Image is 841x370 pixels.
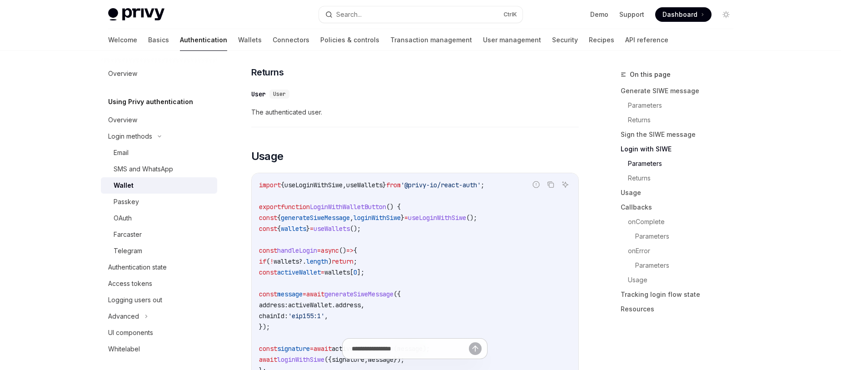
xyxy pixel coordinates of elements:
[361,301,364,309] span: ,
[108,262,167,273] div: Authentication state
[299,257,306,265] span: ?.
[101,145,217,161] a: Email
[114,196,139,207] div: Passkey
[259,290,277,298] span: const
[628,156,741,171] a: Parameters
[324,290,393,298] span: generateSiweMessage
[101,325,217,341] a: UI components
[621,142,741,156] a: Login with SIWE
[336,9,362,20] div: Search...
[635,229,741,244] a: Parameters
[621,127,741,142] a: Sign the SIWE message
[621,302,741,316] a: Resources
[114,147,129,158] div: Email
[552,29,578,51] a: Security
[630,69,671,80] span: On this page
[357,268,364,276] span: ];
[281,214,350,222] span: generateSiweMessage
[314,225,350,233] span: useWallets
[589,29,614,51] a: Recipes
[101,243,217,259] a: Telegram
[343,181,346,189] span: ,
[101,210,217,226] a: OAuth
[281,225,306,233] span: wallets
[621,84,741,98] a: Generate SIWE message
[401,181,481,189] span: '@privy-io/react-auth'
[320,29,379,51] a: Policies & controls
[108,115,137,125] div: Overview
[310,225,314,233] span: =
[346,246,353,255] span: =>
[306,257,328,265] span: length
[101,259,217,275] a: Authentication state
[114,245,142,256] div: Telegram
[259,301,288,309] span: address:
[273,29,309,51] a: Connectors
[662,10,697,19] span: Dashboard
[332,301,335,309] span: .
[466,214,477,222] span: ();
[621,287,741,302] a: Tracking login flow state
[350,268,353,276] span: [
[353,257,357,265] span: ;
[625,29,668,51] a: API reference
[101,112,217,128] a: Overview
[101,275,217,292] a: Access tokens
[259,268,277,276] span: const
[270,257,274,265] span: !
[386,203,401,211] span: () {
[259,246,277,255] span: const
[628,113,741,127] a: Returns
[321,268,324,276] span: =
[655,7,712,22] a: Dashboard
[273,90,286,98] span: User
[108,96,193,107] h5: Using Privy authentication
[148,29,169,51] a: Basics
[259,225,277,233] span: const
[259,214,277,222] span: const
[114,213,132,224] div: OAuth
[108,344,140,355] div: Whitelabel
[545,179,557,190] button: Copy the contents from the code block
[259,312,288,320] span: chainId:
[108,295,162,305] div: Logging users out
[353,246,357,255] span: {
[108,8,164,21] img: light logo
[350,214,353,222] span: ,
[353,214,401,222] span: loginWithSiwe
[274,257,299,265] span: wallets
[324,268,350,276] span: wallets
[238,29,262,51] a: Wallets
[310,203,386,211] span: LoginWithWalletButton
[108,327,153,338] div: UI components
[350,225,361,233] span: ();
[621,185,741,200] a: Usage
[503,11,517,18] span: Ctrl K
[530,179,542,190] button: Report incorrect code
[266,257,270,265] span: (
[114,164,173,175] div: SMS and WhatsApp
[404,214,408,222] span: =
[108,131,152,142] div: Login methods
[101,292,217,308] a: Logging users out
[635,258,741,273] a: Parameters
[335,301,361,309] span: address
[628,273,741,287] a: Usage
[180,29,227,51] a: Authentication
[628,244,741,258] a: onError
[101,341,217,357] a: Whitelabel
[281,181,284,189] span: {
[628,171,741,185] a: Returns
[386,181,401,189] span: from
[259,257,266,265] span: if
[590,10,608,19] a: Demo
[393,290,401,298] span: ({
[353,268,357,276] span: 0
[251,66,284,79] span: Returns
[288,301,332,309] span: activeWallet
[101,65,217,82] a: Overview
[324,312,328,320] span: ,
[469,342,482,355] button: Send message
[317,246,321,255] span: =
[108,311,139,322] div: Advanced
